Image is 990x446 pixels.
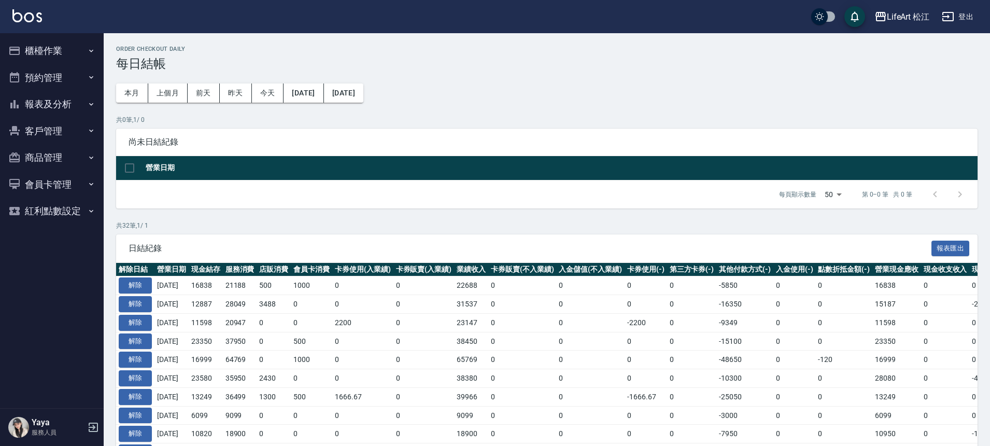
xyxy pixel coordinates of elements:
th: 其他付款方式(-) [716,263,773,276]
td: 23580 [189,369,223,388]
td: 0 [625,295,667,314]
td: 0 [393,369,455,388]
td: 0 [773,313,816,332]
td: 0 [921,387,970,406]
td: 0 [488,387,557,406]
td: 16838 [189,276,223,295]
td: 9099 [454,406,488,425]
td: 0 [773,387,816,406]
td: 0 [625,276,667,295]
th: 卡券使用(入業績) [332,263,393,276]
img: Person [8,417,29,438]
td: 0 [488,332,557,351]
div: LifeArt 松江 [887,10,930,23]
td: 11598 [872,313,921,332]
td: -48650 [716,351,773,369]
td: 0 [921,295,970,314]
td: [DATE] [154,351,189,369]
span: 日結紀錄 [129,243,931,254]
td: 1000 [291,351,332,369]
td: 0 [625,406,667,425]
button: 商品管理 [4,144,100,171]
td: 13249 [872,387,921,406]
td: 0 [332,276,393,295]
button: 櫃檯作業 [4,37,100,64]
td: 0 [291,369,332,388]
td: 0 [291,425,332,443]
td: 9099 [223,406,257,425]
th: 入金儲值(不入業績) [556,263,625,276]
td: 0 [393,406,455,425]
button: 報表匯出 [931,241,970,257]
td: 0 [667,313,717,332]
td: 0 [393,313,455,332]
h2: Order checkout daily [116,46,978,52]
h3: 每日結帳 [116,57,978,71]
td: 2200 [332,313,393,332]
button: 解除 [119,296,152,312]
td: -25050 [716,387,773,406]
td: 23147 [454,313,488,332]
a: 報表匯出 [931,243,970,253]
td: 0 [815,387,872,406]
td: 0 [773,276,816,295]
td: -15100 [716,332,773,351]
th: 解除日結 [116,263,154,276]
td: 3488 [257,295,291,314]
th: 服務消費 [223,263,257,276]
td: 10820 [189,425,223,443]
td: 65769 [454,351,488,369]
th: 卡券販賣(不入業績) [488,263,557,276]
td: 0 [625,332,667,351]
td: 0 [625,351,667,369]
td: 0 [667,369,717,388]
td: 38380 [454,369,488,388]
button: 解除 [119,389,152,405]
td: -1666.67 [625,387,667,406]
td: 0 [393,295,455,314]
td: [DATE] [154,313,189,332]
button: 解除 [119,370,152,386]
td: 35950 [223,369,257,388]
th: 入金使用(-) [773,263,816,276]
td: 16999 [189,351,223,369]
td: 0 [625,369,667,388]
td: [DATE] [154,295,189,314]
td: [DATE] [154,406,189,425]
td: 0 [815,332,872,351]
td: 18900 [223,425,257,443]
td: 0 [556,425,625,443]
td: 0 [393,276,455,295]
td: -120 [815,351,872,369]
button: 解除 [119,352,152,368]
button: [DATE] [324,83,363,103]
td: 0 [332,295,393,314]
th: 現金收支收入 [921,263,970,276]
td: 0 [815,425,872,443]
th: 營業日期 [154,263,189,276]
td: 0 [556,369,625,388]
td: [DATE] [154,276,189,295]
td: 0 [815,406,872,425]
button: 會員卡管理 [4,171,100,198]
td: 0 [773,351,816,369]
button: 昨天 [220,83,252,103]
td: 64769 [223,351,257,369]
p: 共 32 筆, 1 / 1 [116,221,978,230]
td: -2200 [625,313,667,332]
td: 10950 [872,425,921,443]
th: 第三方卡券(-) [667,263,717,276]
button: 上個月 [148,83,188,103]
td: 0 [488,351,557,369]
span: 尚未日結紀錄 [129,137,965,147]
td: 16838 [872,276,921,295]
td: 0 [625,425,667,443]
td: 0 [667,406,717,425]
td: 0 [257,332,291,351]
td: 21188 [223,276,257,295]
td: 0 [291,295,332,314]
td: 0 [556,387,625,406]
td: 2430 [257,369,291,388]
td: 18900 [454,425,488,443]
td: 0 [815,276,872,295]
